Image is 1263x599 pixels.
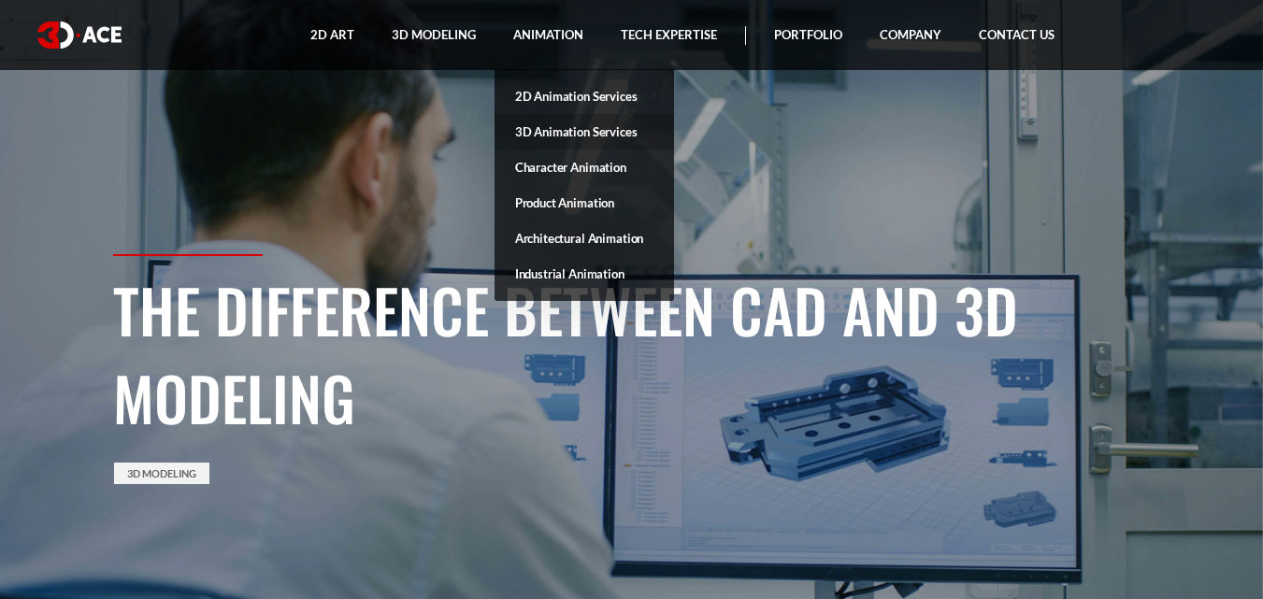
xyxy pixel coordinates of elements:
[495,256,674,292] a: Industrial Animation
[114,463,209,484] a: 3D Modeling
[495,150,674,185] a: Character Animation
[495,221,674,256] a: Architectural Animation
[495,185,674,221] a: Product Animation
[113,265,1151,441] h1: The Difference Between CAD and 3D Modeling
[495,114,674,150] a: 3D Animation Services
[495,78,674,114] a: 2D Animation Services
[37,21,122,49] img: logo white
